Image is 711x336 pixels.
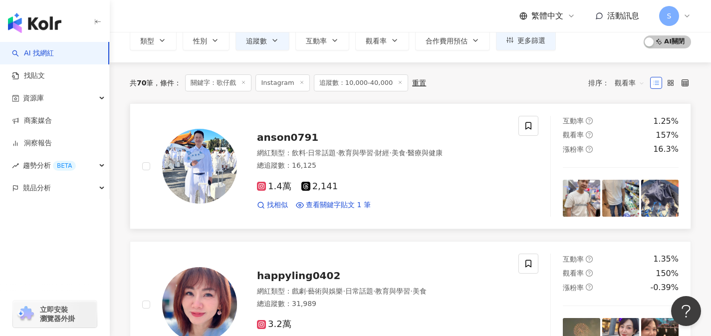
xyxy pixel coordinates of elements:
button: 性別 [183,30,230,50]
img: logo [8,13,61,33]
div: 網紅類型 ： [257,287,506,297]
span: 活動訊息 [607,11,639,20]
span: 趨勢分析 [23,154,76,177]
span: · [373,149,375,157]
iframe: Help Scout Beacon - Open [671,296,701,326]
div: 共 筆 [130,79,153,87]
div: -0.39% [650,282,679,293]
span: question-circle [586,117,593,124]
span: 戲劇 [292,287,306,295]
a: 商案媒合 [12,116,52,126]
span: 教育與學習 [338,149,373,157]
span: 醫療與健康 [408,149,443,157]
img: post-image [641,180,679,217]
button: 追蹤數 [236,30,289,50]
span: 漲粉率 [563,145,584,153]
span: 關鍵字：歌仔戲 [185,74,251,91]
span: 追蹤數：10,000-40,000 [314,74,409,91]
span: happyling0402 [257,270,340,282]
span: question-circle [586,284,593,291]
span: 找相似 [267,200,288,210]
span: question-circle [586,146,593,153]
img: post-image [563,180,600,217]
span: 互動率 [563,117,584,125]
span: rise [12,162,19,169]
span: · [336,149,338,157]
div: 總追蹤數 ： 31,989 [257,299,506,309]
span: 美食 [413,287,427,295]
span: 查看關鍵字貼文 1 筆 [306,200,371,210]
span: 財經 [375,149,389,157]
button: 更多篩選 [496,30,556,50]
span: question-circle [586,256,593,263]
span: 美食 [392,149,406,157]
span: 藝術與娛樂 [308,287,343,295]
button: 合作費用預估 [415,30,490,50]
span: anson0791 [257,131,318,143]
div: 排序： [588,75,650,91]
div: 16.3% [653,144,679,155]
div: 1.35% [653,254,679,265]
a: 洞察報告 [12,138,52,148]
span: · [343,287,345,295]
span: question-circle [586,270,593,277]
span: 觀看率 [366,37,387,45]
span: 條件 ： [153,79,181,87]
img: chrome extension [16,306,35,322]
span: 70 [137,79,146,87]
a: chrome extension立即安裝 瀏覽器外掛 [13,301,97,328]
span: 性別 [193,37,207,45]
span: 觀看率 [615,75,645,91]
span: · [389,149,391,157]
span: 立即安裝 瀏覽器外掛 [40,305,75,323]
span: · [306,287,308,295]
span: 飲料 [292,149,306,157]
span: 日常話題 [308,149,336,157]
div: 150% [656,268,679,279]
span: · [406,149,408,157]
a: KOL Avataranson0791網紅類型：飲料·日常話題·教育與學習·財經·美食·醫療與健康總追蹤數：16,1251.4萬2,141找相似查看關鍵字貼文 1 筆互動率question-ci... [130,103,691,230]
div: 重置 [412,79,426,87]
span: 1.4萬 [257,181,291,192]
span: 合作費用預估 [426,37,468,45]
button: 互動率 [295,30,349,50]
span: 3.2萬 [257,319,291,330]
span: 追蹤數 [246,37,267,45]
span: S [667,10,672,21]
a: 找相似 [257,200,288,210]
span: · [410,287,412,295]
span: 觀看率 [563,269,584,277]
a: 找貼文 [12,71,45,81]
img: post-image [602,180,640,217]
span: question-circle [586,131,593,138]
div: 網紅類型 ： [257,148,506,158]
div: 157% [656,130,679,141]
span: 更多篩選 [517,36,545,44]
span: 漲粉率 [563,284,584,292]
span: Instagram [255,74,309,91]
div: 1.25% [653,116,679,127]
span: 互動率 [563,255,584,263]
span: 資源庫 [23,87,44,109]
span: 競品分析 [23,177,51,199]
span: 日常話題 [345,287,373,295]
span: 觀看率 [563,131,584,139]
span: 教育與學習 [375,287,410,295]
button: 類型 [130,30,177,50]
a: 查看關鍵字貼文 1 筆 [296,200,371,210]
span: · [306,149,308,157]
span: 2,141 [301,181,338,192]
span: 類型 [140,37,154,45]
span: · [373,287,375,295]
div: 總追蹤數 ： 16,125 [257,161,506,171]
img: KOL Avatar [162,129,237,204]
div: BETA [53,161,76,171]
a: searchAI 找網紅 [12,48,54,58]
span: 互動率 [306,37,327,45]
span: 繁體中文 [531,10,563,21]
button: 觀看率 [355,30,409,50]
